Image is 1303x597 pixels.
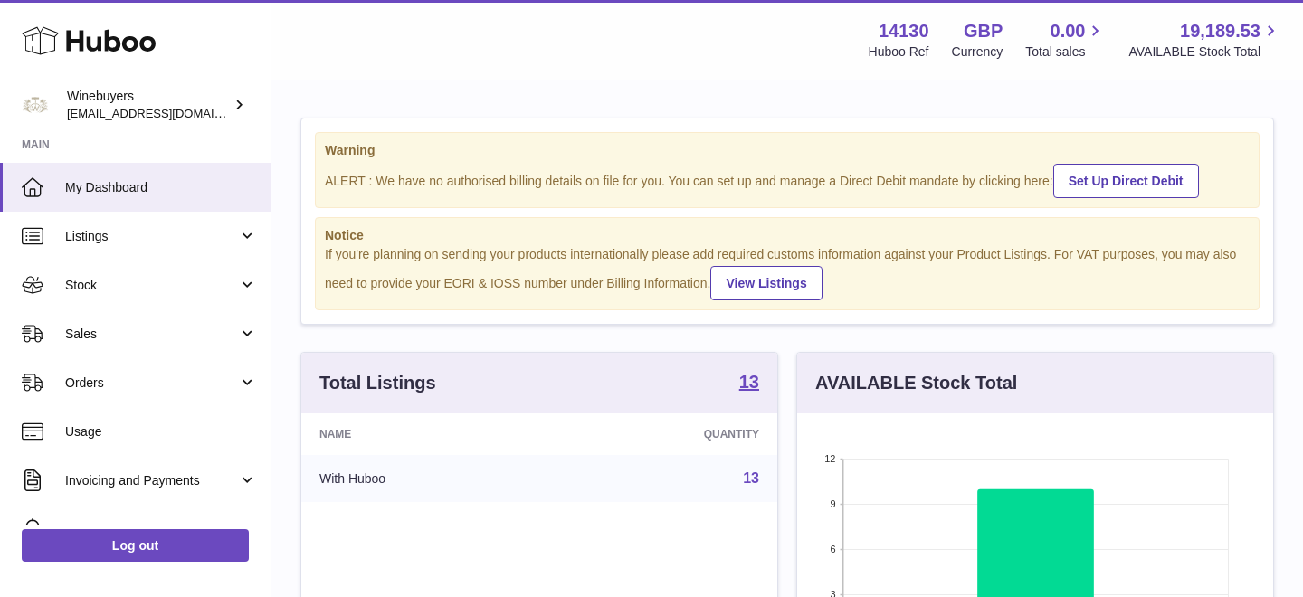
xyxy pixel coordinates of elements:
span: Usage [65,423,257,441]
text: 12 [824,453,835,464]
div: If you're planning on sending your products internationally please add required customs informati... [325,246,1250,300]
text: 6 [830,544,835,554]
a: View Listings [710,266,822,300]
div: Winebuyers [67,88,230,122]
span: 0.00 [1051,19,1086,43]
span: AVAILABLE Stock Total [1128,43,1281,61]
strong: Warning [325,142,1250,159]
span: [EMAIL_ADDRESS][DOMAIN_NAME] [67,106,266,120]
a: 0.00 Total sales [1025,19,1106,61]
strong: 13 [739,373,759,391]
strong: GBP [964,19,1003,43]
a: Log out [22,529,249,562]
th: Name [301,413,552,455]
h3: AVAILABLE Stock Total [815,371,1017,395]
span: Invoicing and Payments [65,472,238,489]
text: 9 [830,498,835,509]
a: 19,189.53 AVAILABLE Stock Total [1128,19,1281,61]
span: 19,189.53 [1180,19,1260,43]
span: Orders [65,374,238,392]
h3: Total Listings [319,371,436,395]
span: Sales [65,326,238,343]
th: Quantity [552,413,777,455]
a: 13 [739,373,759,394]
img: ben@winebuyers.com [22,91,49,118]
a: Set Up Direct Debit [1053,164,1199,198]
div: Huboo Ref [869,43,929,61]
div: ALERT : We have no authorised billing details on file for you. You can set up and manage a Direct... [325,161,1250,198]
a: 13 [743,470,759,486]
span: Stock [65,277,238,294]
strong: 14130 [879,19,929,43]
span: Total sales [1025,43,1106,61]
span: Listings [65,228,238,245]
td: With Huboo [301,455,552,502]
span: Cases [65,521,257,538]
span: My Dashboard [65,179,257,196]
strong: Notice [325,227,1250,244]
div: Currency [952,43,1003,61]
